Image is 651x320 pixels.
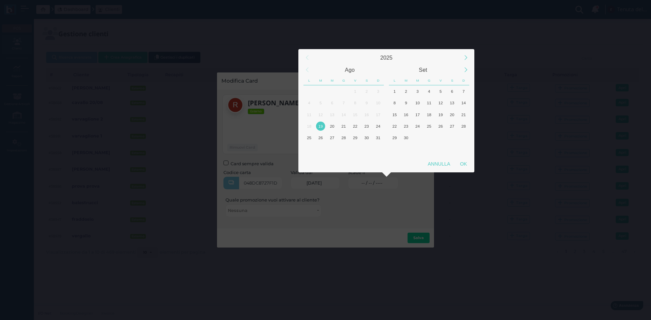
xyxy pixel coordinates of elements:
[338,109,350,120] div: Giovedì, Agosto 14
[303,85,315,97] div: Lunedì, Luglio 28
[458,109,469,120] div: Domenica, Settembre 21
[351,98,360,107] div: 8
[425,122,434,131] div: 25
[436,110,445,119] div: 19
[412,132,423,144] div: Mercoledì, Ottobre 1
[458,97,469,109] div: Domenica, Settembre 14
[435,97,446,109] div: Venerdì, Settembre 12
[303,144,315,155] div: Lunedì, Settembre 1
[349,97,361,109] div: Venerdì, Agosto 8
[349,144,361,155] div: Venerdì, Settembre 5
[390,87,399,96] div: 1
[400,132,412,144] div: Martedì, Settembre 30
[459,98,468,107] div: 14
[423,132,435,144] div: Giovedì, Ottobre 2
[446,132,458,144] div: Sabato, Ottobre 4
[435,120,446,132] div: Venerdì, Settembre 26
[374,122,383,131] div: 24
[339,133,348,142] div: 28
[303,76,315,85] div: Lunedì
[446,120,458,132] div: Sabato, Settembre 27
[327,144,338,155] div: Mercoledì, Settembre 3
[372,76,384,85] div: Domenica
[458,120,469,132] div: Domenica, Settembre 28
[339,98,348,107] div: 7
[362,98,371,107] div: 9
[389,120,400,132] div: Lunedì, Settembre 22
[339,122,348,131] div: 21
[387,64,460,76] div: Settembre
[372,132,384,144] div: Domenica, Agosto 31
[412,109,423,120] div: Mercoledì, Settembre 17
[401,133,411,142] div: 30
[459,87,468,96] div: 7
[390,98,399,107] div: 8
[389,76,400,85] div: Lunedì
[458,63,473,77] div: Next Month
[425,110,434,119] div: 18
[304,110,314,119] div: 11
[328,110,337,119] div: 13
[349,85,361,97] div: Venerdì, Agosto 1
[372,109,384,120] div: Domenica, Agosto 17
[351,122,360,131] div: 22
[423,76,435,85] div: Giovedì
[338,76,350,85] div: Giovedì
[362,110,371,119] div: 16
[351,110,360,119] div: 15
[423,85,435,97] div: Giovedì, Settembre 4
[412,97,423,109] div: Mercoledì, Settembre 10
[389,109,400,120] div: Lunedì, Settembre 15
[361,97,372,109] div: Sabato, Agosto 9
[361,85,372,97] div: Sabato, Agosto 2
[338,85,350,97] div: Giovedì, Luglio 31
[448,98,457,107] div: 13
[412,144,423,155] div: Mercoledì, Ottobre 8
[313,64,387,76] div: Agosto
[316,110,325,119] div: 12
[362,87,371,96] div: 2
[458,76,469,85] div: Domenica
[313,51,460,64] div: 2025
[446,144,458,155] div: Sabato, Ottobre 11
[413,98,422,107] div: 10
[423,109,435,120] div: Giovedì, Settembre 18
[412,85,423,97] div: Mercoledì, Settembre 3
[372,144,384,155] div: Domenica, Settembre 7
[349,109,361,120] div: Venerdì, Agosto 15
[315,76,327,85] div: Martedì
[401,110,411,119] div: 16
[448,110,457,119] div: 20
[435,144,446,155] div: Venerdì, Ottobre 10
[361,109,372,120] div: Sabato, Agosto 16
[361,132,372,144] div: Sabato, Agosto 30
[361,76,372,85] div: Sabato
[327,97,338,109] div: Mercoledì, Agosto 6
[372,120,384,132] div: Domenica, Agosto 24
[300,50,314,65] div: Previous Year
[328,122,337,131] div: 20
[327,85,338,97] div: Mercoledì, Luglio 30
[455,158,472,170] div: OK
[459,110,468,119] div: 21
[362,122,371,131] div: 23
[401,87,411,96] div: 2
[435,76,447,85] div: Venerdì
[458,144,469,155] div: Domenica, Ottobre 12
[349,120,361,132] div: Venerdì, Agosto 22
[413,122,422,131] div: 24
[436,98,445,107] div: 12
[458,132,469,144] div: Domenica, Ottobre 5
[413,87,422,96] div: 3
[425,87,434,96] div: 4
[303,109,315,120] div: Lunedì, Agosto 11
[316,133,325,142] div: 26
[315,109,327,120] div: Martedì, Agosto 12
[401,122,411,131] div: 23
[423,120,435,132] div: Giovedì, Settembre 25
[327,132,338,144] div: Mercoledì, Agosto 27
[328,98,337,107] div: 6
[350,76,361,85] div: Venerdì
[338,120,350,132] div: Giovedì, Agosto 21
[351,87,360,96] div: 1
